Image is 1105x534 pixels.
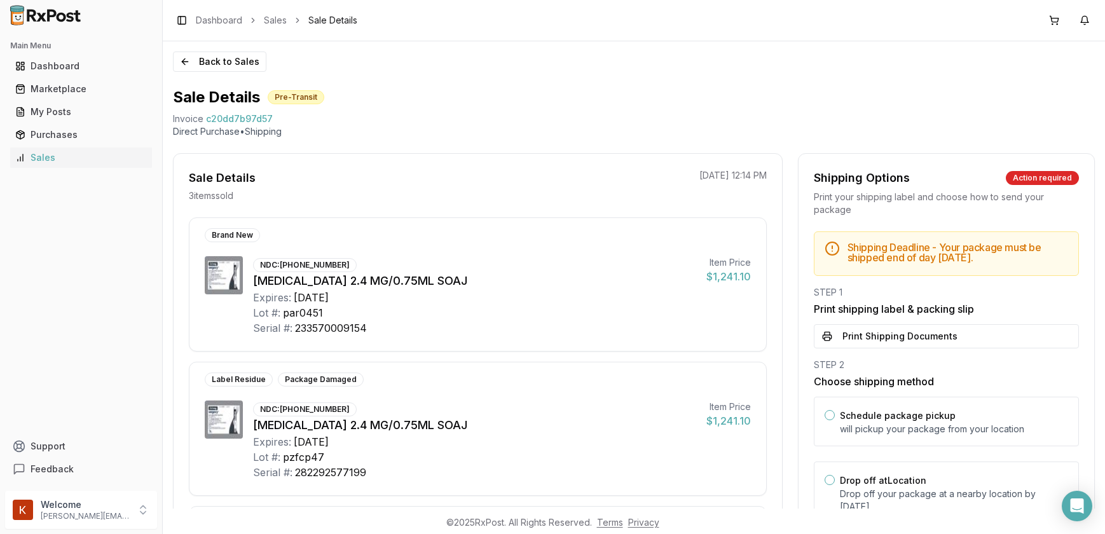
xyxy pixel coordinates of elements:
img: RxPost Logo [5,5,86,25]
div: Action required [1006,171,1079,185]
div: Open Intercom Messenger [1062,491,1092,521]
button: Feedback [5,458,157,481]
h1: Sale Details [173,87,260,107]
a: Sales [10,146,152,169]
a: Privacy [628,517,659,528]
div: Invoice [173,113,203,125]
p: [PERSON_NAME][EMAIL_ADDRESS][DOMAIN_NAME] [41,511,129,521]
button: Sales [5,147,157,168]
div: Brand New [205,228,260,242]
div: Marketplace [15,83,147,95]
div: $1,241.10 [706,269,751,284]
div: Lot #: [253,449,280,465]
h5: Shipping Deadline - Your package must be shipped end of day [DATE] . [848,242,1068,263]
div: STEP 2 [814,359,1079,371]
div: Item Price [706,256,751,269]
button: Dashboard [5,56,157,76]
img: Wegovy 2.4 MG/0.75ML SOAJ [205,400,243,439]
button: Marketplace [5,79,157,99]
span: c20dd7b97d57 [206,113,273,125]
button: Back to Sales [173,51,266,72]
div: Sale Details [189,169,256,187]
div: Package Damaged [278,373,364,387]
button: My Posts [5,102,157,122]
div: Label Residue [205,373,273,387]
p: will pickup your package from your location [840,423,1068,435]
label: Schedule package pickup [840,410,956,421]
div: $1,241.10 [706,413,751,428]
button: Support [5,435,157,458]
img: Wegovy 2.4 MG/0.75ML SOAJ [205,256,243,294]
div: [DATE] [294,290,329,305]
div: [MEDICAL_DATA] 2.4 MG/0.75ML SOAJ [253,272,696,290]
div: Shipping Options [814,169,910,187]
div: NDC: [PHONE_NUMBER] [253,258,357,272]
h2: Main Menu [10,41,152,51]
div: [DATE] [294,434,329,449]
h3: Choose shipping method [814,374,1079,389]
button: Print Shipping Documents [814,324,1079,348]
div: [MEDICAL_DATA] 2.4 MG/0.75ML SOAJ [253,416,696,434]
div: 282292577199 [295,465,366,480]
div: Purchases [15,128,147,141]
div: Pre-Transit [268,90,324,104]
a: Sales [264,14,287,27]
a: Dashboard [196,14,242,27]
div: Dashboard [15,60,147,72]
div: Serial #: [253,320,292,336]
img: User avatar [13,500,33,520]
div: Lot #: [253,305,280,320]
div: 233570009154 [295,320,367,336]
p: [DATE] 12:14 PM [699,169,767,182]
p: 3 item s sold [189,189,233,202]
div: My Posts [15,106,147,118]
nav: breadcrumb [196,14,357,27]
div: STEP 1 [814,286,1079,299]
label: Drop off at Location [840,475,926,486]
a: Dashboard [10,55,152,78]
a: Terms [597,517,623,528]
div: NDC: [PHONE_NUMBER] [253,402,357,416]
div: Serial #: [253,465,292,480]
div: Expires: [253,434,291,449]
div: Print your shipping label and choose how to send your package [814,191,1079,216]
div: Expires: [253,290,291,305]
div: Sales [15,151,147,164]
p: Direct Purchase • Shipping [173,125,1095,138]
div: Item Price [706,400,751,413]
div: pzfcp47 [283,449,324,465]
p: Welcome [41,498,129,511]
div: par0451 [283,305,323,320]
span: Sale Details [308,14,357,27]
span: Feedback [31,463,74,476]
a: My Posts [10,100,152,123]
a: Purchases [10,123,152,146]
h3: Print shipping label & packing slip [814,301,1079,317]
button: Purchases [5,125,157,145]
a: Marketplace [10,78,152,100]
p: Drop off your package at a nearby location by [DATE] . [840,488,1068,513]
